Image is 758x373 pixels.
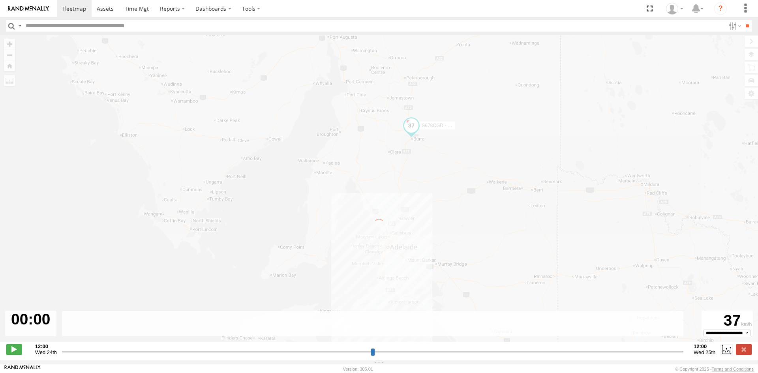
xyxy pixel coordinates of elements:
[6,344,22,354] label: Play/Stop
[694,343,715,349] strong: 12:00
[35,349,57,355] span: Wed 24th
[694,349,715,355] span: Wed 25th
[663,3,686,15] div: Peter Lu
[343,367,373,371] div: Version: 305.01
[8,6,49,11] img: rand-logo.svg
[675,367,754,371] div: © Copyright 2025 -
[703,312,752,330] div: 37
[712,367,754,371] a: Terms and Conditions
[726,20,743,32] label: Search Filter Options
[736,344,752,354] label: Close
[4,365,41,373] a: Visit our Website
[35,343,57,349] strong: 12:00
[714,2,727,15] i: ?
[17,20,23,32] label: Search Query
